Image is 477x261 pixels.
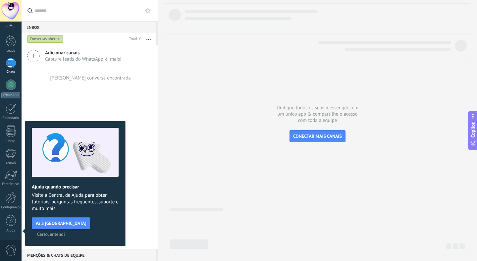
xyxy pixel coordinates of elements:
[32,217,90,229] button: Vá à [GEOGRAPHIC_DATA]
[22,249,156,261] div: Menções & Chats de equipe
[1,139,21,143] div: Listas
[1,161,21,165] div: E-mail
[1,116,21,120] div: Calendário
[22,21,156,33] div: Inbox
[37,232,65,236] span: Certo, entendi
[1,70,21,74] div: Chats
[32,184,119,190] h2: Ajuda quando precisar
[1,205,21,210] div: Configurações
[1,92,20,98] div: WhatsApp
[35,221,86,226] span: Vá à [GEOGRAPHIC_DATA]
[127,36,141,42] div: Total: 0
[470,123,476,138] span: Copilot
[1,229,21,233] div: Ajuda
[50,75,131,81] div: [PERSON_NAME] conversa encontrada
[45,50,122,56] span: Adicionar canais
[1,182,21,186] div: Estatísticas
[34,229,68,239] button: Certo, entendi
[27,35,63,43] div: Conversas abertas
[32,192,119,212] span: Visite a Central de Ajuda para obter tutoriais, perguntas frequentes, suporte e muito mais.
[1,49,21,53] div: Leads
[293,133,342,139] span: CONECTAR MAIS CANAIS
[290,130,345,142] button: CONECTAR MAIS CANAIS
[45,56,122,62] span: Capture leads do WhatsApp & mais!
